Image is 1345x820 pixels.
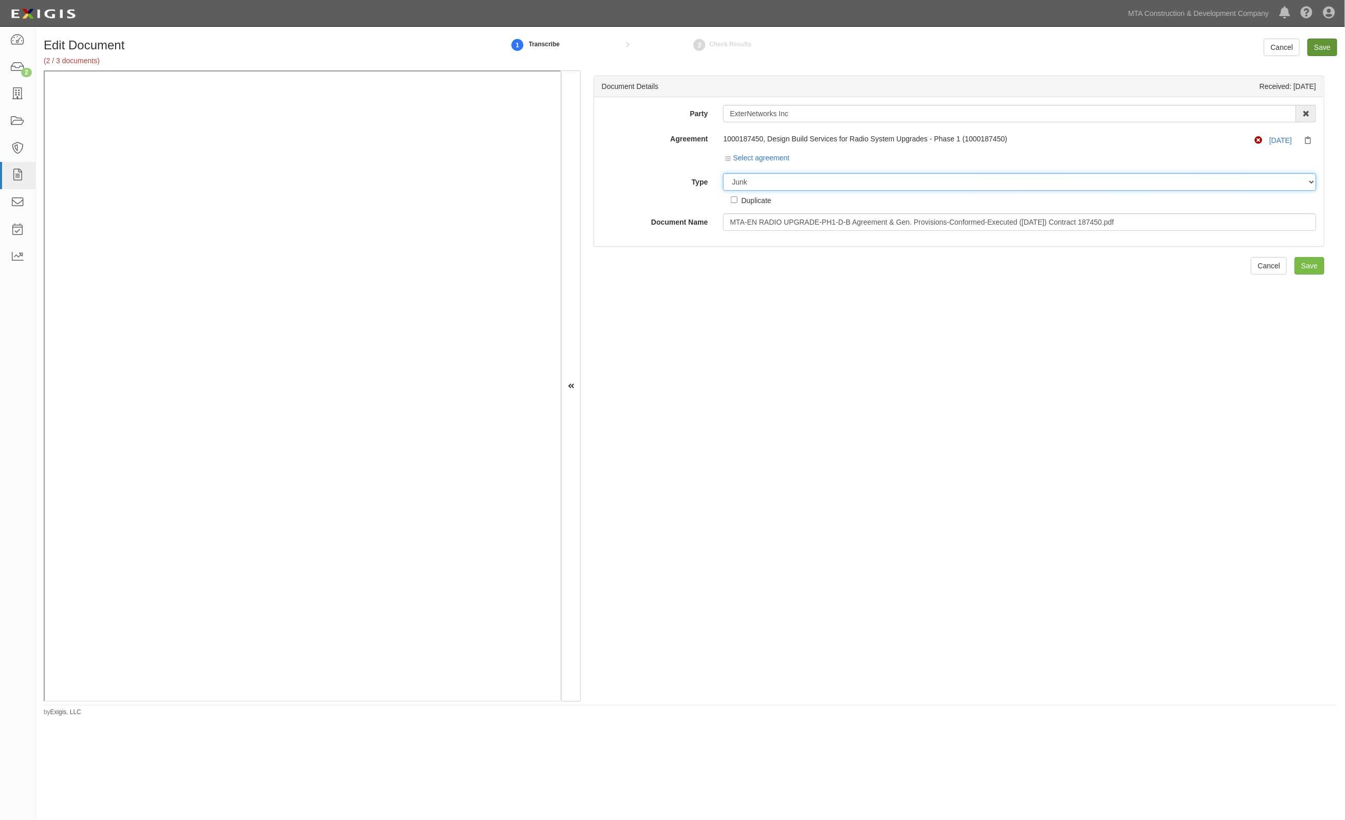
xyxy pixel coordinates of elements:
[602,81,659,92] div: Document Details
[21,68,32,77] div: 2
[594,213,716,227] label: Document Name
[1295,257,1324,275] input: Save
[594,173,716,187] label: Type
[44,708,81,717] small: by
[731,196,738,203] input: Duplicate
[44,57,465,65] h5: (2 / 3 documents)
[594,130,716,144] label: Agreement
[1300,7,1313,20] i: Help Center - Complianz
[510,33,525,56] a: 1
[709,41,751,48] small: Check Results
[8,5,79,23] img: logo-5460c22ac91f19d4615b14bd174203de0afe785f0fc80cf4dbbc73dc1793850b.png
[594,105,716,119] label: Party
[1260,81,1316,92] div: Received: [DATE]
[1255,137,1267,144] i: Non-Compliant
[510,39,525,51] strong: 1
[1264,39,1300,56] a: Cancel
[1269,136,1292,144] a: [DATE]
[741,194,771,206] div: Duplicate
[726,154,789,162] a: Select agreement
[44,39,465,52] h1: Edit Document
[529,41,560,48] small: Transcribe
[1251,257,1287,275] a: Cancel
[1307,39,1337,56] input: Save
[1123,3,1274,24] a: MTA Construction & Development Company
[692,33,707,56] a: Check Results
[723,134,1217,144] div: 1000187450, Design Build Services for Radio System Upgrades - Phase 1 (1000187450)
[50,708,81,716] a: Exigis, LLC
[692,39,707,51] strong: 2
